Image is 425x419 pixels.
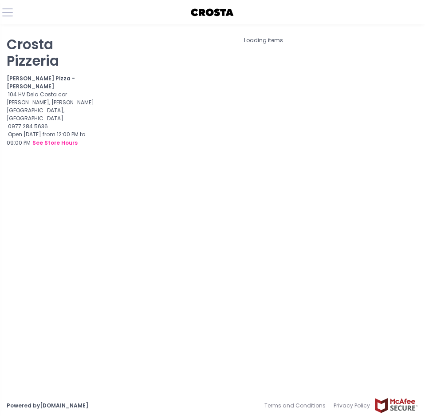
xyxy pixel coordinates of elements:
[330,398,374,414] a: Privacy Policy
[112,36,418,44] div: Loading items...
[7,75,75,90] b: [PERSON_NAME] Pizza - [PERSON_NAME]
[7,36,101,69] p: Crosta Pizzeria
[7,402,88,409] a: Powered by[DOMAIN_NAME]
[374,398,418,413] img: mcafee-secure
[32,138,78,147] button: see store hours
[7,91,101,123] div: 104 HV Dela Costa cor [PERSON_NAME], [PERSON_NAME][GEOGRAPHIC_DATA], [GEOGRAPHIC_DATA]
[7,130,101,147] div: Open [DATE] from 12:00 PM to 09:00 PM
[7,123,101,130] div: 0977 284 5636
[264,398,330,414] a: Terms and Conditions
[190,6,235,19] img: logo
